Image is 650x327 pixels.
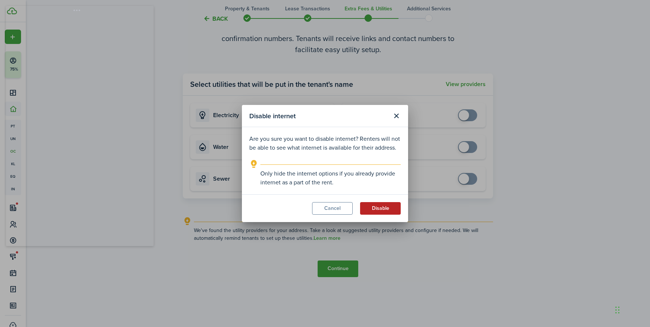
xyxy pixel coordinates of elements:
[260,169,401,187] explanation-description: Only hide the internet options if you already provide internet as a part of the rent.
[360,202,401,215] button: Disable
[249,134,401,152] p: Are you sure you want to disable internet? Renters will not be able to see what internet is avail...
[249,160,259,168] i: outline
[312,202,353,215] button: Cancel
[390,110,403,122] button: Close modal
[613,292,650,327] iframe: Chat Widget
[249,109,388,123] modal-title: Disable internet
